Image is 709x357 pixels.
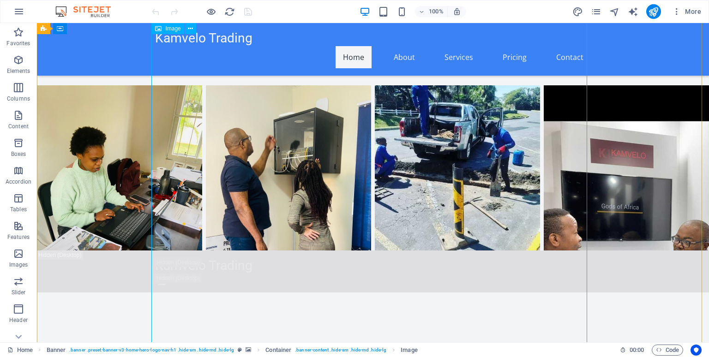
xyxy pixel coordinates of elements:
[53,6,122,17] img: Editor Logo
[652,345,683,356] button: Code
[630,345,644,356] span: 00 00
[10,206,27,213] p: Tables
[628,6,638,17] i: AI Writer
[453,7,461,16] i: On resize automatically adjust zoom level to fit chosen device.
[636,346,637,353] span: :
[646,4,661,19] button: publish
[628,6,639,17] button: text_generator
[9,316,28,324] p: Header
[265,345,291,356] span: Click to select. Double-click to edit
[7,95,30,102] p: Columns
[8,123,29,130] p: Content
[620,345,644,356] h6: Session time
[609,6,620,17] button: navigator
[238,347,242,352] i: This element is a customizable preset
[415,6,448,17] button: 100%
[11,150,26,158] p: Boxes
[12,289,26,296] p: Slider
[165,26,180,31] span: Image
[691,345,702,356] button: Usercentrics
[6,178,31,185] p: Accordion
[609,6,620,17] i: Navigator
[7,345,33,356] a: Click to cancel selection. Double-click to open Pages
[7,67,30,75] p: Elements
[246,347,251,352] i: This element contains a background
[205,6,216,17] button: Click here to leave preview mode and continue editing
[224,6,235,17] button: reload
[401,345,417,356] span: Click to select. Double-click to edit
[69,345,234,356] span: . banner .preset-banner-v3-home-hero-logo-nav-h1 .hide-sm .hide-md .hide-lg
[224,6,235,17] i: Reload page
[7,233,30,241] p: Features
[672,7,701,16] span: More
[668,4,705,19] button: More
[9,261,28,268] p: Images
[295,345,386,356] span: . banner-content .hide-sm .hide-md .hide-lg
[429,6,444,17] h6: 100%
[572,6,583,17] i: Design (Ctrl+Alt+Y)
[47,345,418,356] nav: breadcrumb
[572,6,583,17] button: design
[6,40,30,47] p: Favorites
[648,6,659,17] i: Publish
[591,6,602,17] button: pages
[591,6,601,17] i: Pages (Ctrl+Alt+S)
[47,345,66,356] span: Click to select. Double-click to edit
[656,345,679,356] span: Code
